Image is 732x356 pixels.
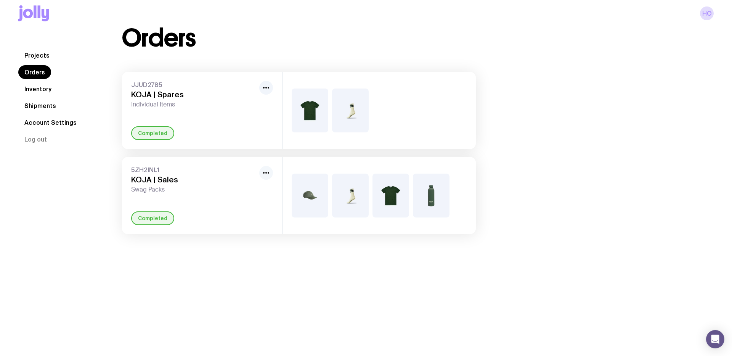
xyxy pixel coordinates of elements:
a: Inventory [18,82,58,96]
a: HO [700,6,714,20]
div: Completed [131,211,174,225]
a: Account Settings [18,116,83,129]
span: Swag Packs [131,186,256,193]
div: Open Intercom Messenger [706,330,724,348]
a: Shipments [18,99,62,113]
div: Completed [131,126,174,140]
span: 5ZH2INL1 [131,166,256,174]
a: Projects [18,48,56,62]
button: Log out [18,132,53,146]
h3: KOJA | Spares [131,90,256,99]
h1: Orders [122,26,196,50]
span: Individual Items [131,101,256,108]
span: JJUD2785 [131,81,256,89]
h3: KOJA | Sales [131,175,256,184]
a: Orders [18,65,51,79]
